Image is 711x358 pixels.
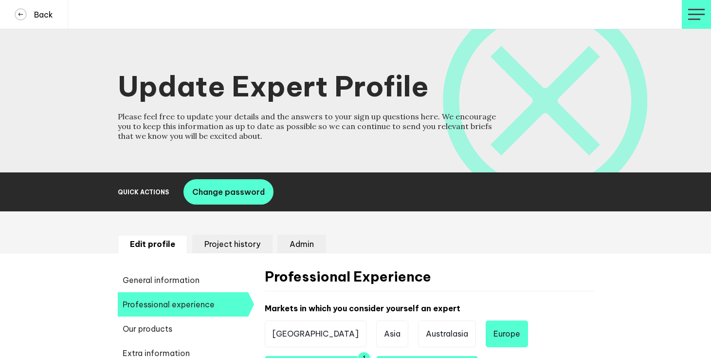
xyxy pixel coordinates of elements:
li: Project history [192,235,273,253]
li: Edit profile [118,235,187,253]
li: [GEOGRAPHIC_DATA] [265,320,366,347]
li: Asia [376,320,408,347]
img: profile [688,9,705,20]
li: Admin [277,235,326,253]
h1: Update Expert Profile [118,68,594,104]
button: Change password [183,179,273,205]
h2: Professional Experience [265,268,594,291]
span: General information [118,268,248,292]
h4: Please feel free to update your details and the answers to your sign up questions here. We encour... [118,112,497,141]
h4: Markets in which you consider yourself an expert [265,303,594,313]
li: Europe [486,320,528,347]
h2: Quick Actions [118,188,169,196]
span: Professional experience [118,292,248,317]
span: Change password [192,187,265,197]
span: Our products [118,317,248,341]
h4: Back [27,10,53,19]
li: Australasia [418,320,476,347]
